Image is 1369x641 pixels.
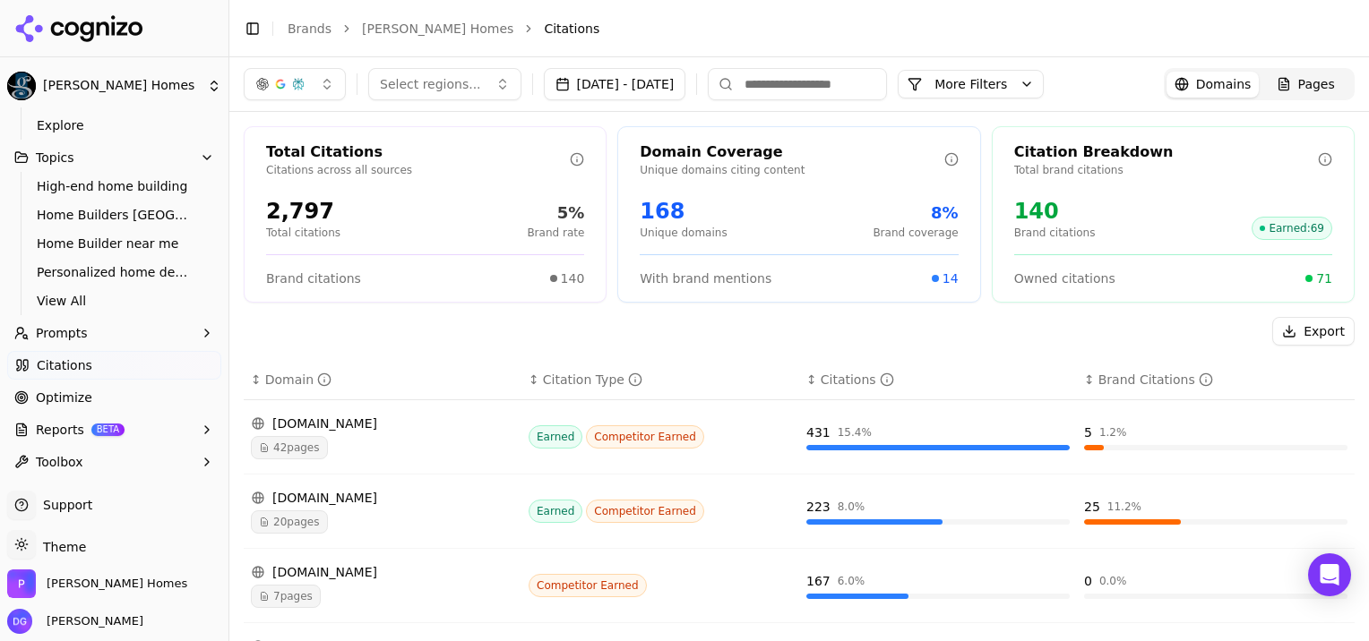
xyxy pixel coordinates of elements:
button: Toolbox [7,448,221,476]
img: Paul Gray Homes [7,72,36,100]
span: Earned : 69 [1252,217,1332,240]
span: Competitor Earned [586,425,704,449]
nav: breadcrumb [288,20,1319,38]
div: 8% [873,201,958,226]
span: Citations [37,356,92,374]
button: More Filters [898,70,1044,98]
div: Brand Citations [1098,371,1213,389]
p: Unique domains [640,226,727,240]
button: Prompts [7,319,221,347]
span: 7 pages [251,585,321,608]
span: 42 pages [251,436,328,459]
span: With brand mentions [640,269,771,287]
span: Brand citations [266,269,361,287]
div: Domain [265,371,331,389]
span: View All [37,292,193,310]
div: 11.2 % [1107,500,1141,514]
span: [PERSON_NAME] Homes [43,78,200,94]
span: High-end home building [37,177,193,195]
div: 140 [1014,197,1096,226]
a: Explore [30,113,200,138]
a: [PERSON_NAME] Homes [362,20,513,38]
div: 25 [1084,498,1100,516]
a: Home Builder near me [30,231,200,256]
p: Brand citations [1014,226,1096,240]
span: 20 pages [251,510,328,534]
div: [DOMAIN_NAME] [251,489,514,507]
div: 15.4 % [838,425,872,440]
button: ReportsBETA [7,415,221,444]
p: Total brand citations [1014,163,1318,177]
p: Brand rate [527,226,584,240]
p: Total citations [266,226,340,240]
a: Optimize [7,383,221,412]
div: 1.2 % [1099,425,1127,440]
span: Earned [529,500,582,523]
span: Explore [37,116,193,134]
div: Total Citations [266,141,570,163]
a: High-end home building [30,174,200,199]
p: Unique domains citing content [640,163,943,177]
span: Competitor Earned [586,500,704,523]
th: totalCitationCount [799,360,1077,400]
div: Domain Coverage [640,141,943,163]
span: Owned citations [1014,269,1115,287]
div: [DOMAIN_NAME] [251,563,514,581]
span: Prompts [36,324,88,342]
span: 14 [943,269,959,287]
span: Competitor Earned [529,574,647,597]
span: Citations [544,20,599,38]
span: 140 [561,269,585,287]
div: 167 [806,572,831,590]
a: View All [30,288,200,313]
div: ↕Brand Citations [1084,371,1347,389]
button: Topics [7,143,221,172]
span: [PERSON_NAME] [39,613,143,629]
div: 0 [1084,572,1092,590]
img: Paul Gray Homes [7,569,36,598]
div: ↕Domain [251,371,514,389]
span: Select regions... [380,75,481,93]
th: domain [244,360,521,400]
span: Home Builders [GEOGRAPHIC_DATA] [US_STATE] [37,206,193,224]
span: Personalized home design [37,263,193,281]
div: ↕Citations [806,371,1070,389]
a: Citations [7,351,221,380]
th: citationTypes [521,360,799,400]
span: BETA [91,423,125,436]
span: Paul Gray Homes [47,576,187,592]
span: Home Builder near me [37,235,193,252]
span: Theme [36,540,86,554]
div: ↕Citation Type [529,371,792,389]
div: 6.0 % [838,574,865,588]
div: 8.0 % [838,500,865,514]
a: Brands [288,21,331,36]
div: 168 [640,197,727,226]
button: Open organization switcher [7,569,187,598]
p: Brand coverage [873,226,958,240]
span: 71 [1316,269,1332,287]
span: Earned [529,425,582,449]
p: Citations across all sources [266,163,570,177]
button: [DATE] - [DATE] [544,68,686,100]
div: Citations [821,371,894,389]
a: Home Builders [GEOGRAPHIC_DATA] [US_STATE] [30,202,200,227]
div: [DOMAIN_NAME] [251,415,514,432]
div: 2,797 [266,197,340,226]
img: Denise Gray [7,609,32,634]
span: Reports [36,421,84,439]
div: Citation Type [543,371,642,389]
a: Personalized home design [30,260,200,285]
span: Topics [36,149,74,167]
span: Support [36,496,92,514]
span: Pages [1298,75,1335,93]
div: 5 [1084,423,1092,441]
div: 0.0 % [1099,574,1127,588]
button: Export [1272,317,1355,346]
div: Open Intercom Messenger [1308,553,1351,596]
span: Optimize [36,389,92,406]
div: Citation Breakdown [1014,141,1318,163]
div: 223 [806,498,831,516]
div: 5% [527,201,584,226]
th: brandCitationCount [1077,360,1355,400]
